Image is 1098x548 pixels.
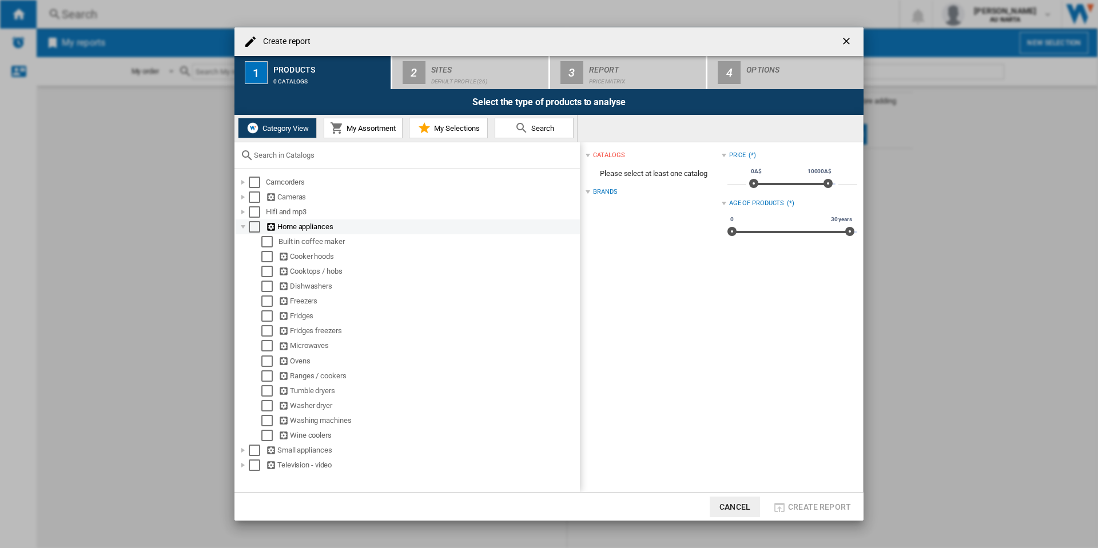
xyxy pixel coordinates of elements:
[403,61,425,84] div: 2
[749,167,763,176] span: 0A$
[279,430,578,441] div: Wine coolers
[409,118,488,138] button: My Selections
[249,191,266,203] md-checkbox: Select
[260,124,309,133] span: Category View
[841,35,854,49] ng-md-icon: getI18NText('BUTTONS.CLOSE_DIALOG')
[279,295,578,307] div: Freezers
[769,497,854,517] button: Create report
[593,151,624,160] div: catalogs
[560,61,583,84] div: 3
[266,206,578,218] div: Hifi and mp3
[261,400,279,411] md-checkbox: Select
[273,61,386,73] div: Products
[249,177,266,188] md-checkbox: Select
[593,187,617,197] div: Brands
[261,370,279,382] md-checkbox: Select
[261,266,279,277] md-checkbox: Select
[788,502,851,511] span: Create report
[266,221,578,233] div: Home appliances
[707,56,864,89] button: 4 Options
[261,325,279,337] md-checkbox: Select
[279,236,578,247] div: Built in coffee maker
[586,163,721,185] span: Please select at least one catalog
[279,266,578,277] div: Cooktops / hobs
[589,73,702,85] div: Price Matrix
[324,118,403,138] button: My Assortment
[261,281,279,292] md-checkbox: Select
[495,118,574,138] button: Search
[273,73,386,85] div: 0 catalogs
[279,340,578,351] div: Microwaves
[261,430,279,441] md-checkbox: Select
[528,124,554,133] span: Search
[266,191,578,203] div: Cameras
[249,445,266,456] md-checkbox: Select
[279,415,578,426] div: Washing machines
[261,340,279,351] md-checkbox: Select
[261,236,279,247] md-checkbox: Select
[266,445,578,456] div: Small appliances
[249,221,266,233] md-checkbox: Select
[392,56,550,89] button: 2 Sites Default profile (26)
[431,124,480,133] span: My Selections
[431,73,544,85] div: Default profile (26)
[718,61,741,84] div: 4
[550,56,707,89] button: 3 Report Price Matrix
[261,355,279,367] md-checkbox: Select
[589,61,702,73] div: Report
[344,124,396,133] span: My Assortment
[806,167,833,176] span: 10000A$
[829,215,854,224] span: 30 years
[238,118,317,138] button: Category View
[729,199,785,208] div: Age of products
[746,61,859,73] div: Options
[279,325,578,337] div: Fridges freezers
[234,56,392,89] button: 1 Products 0 catalogs
[266,177,578,188] div: Camcorders
[261,295,279,307] md-checkbox: Select
[261,415,279,426] md-checkbox: Select
[729,151,746,160] div: Price
[836,30,859,53] button: getI18NText('BUTTONS.CLOSE_DIALOG')
[266,459,578,471] div: Television - video
[249,206,266,218] md-checkbox: Select
[254,151,574,159] input: Search in Catalogs
[279,385,578,397] div: Tumble dryers
[279,400,578,411] div: Washer dryer
[234,89,864,115] div: Select the type of products to analyse
[279,251,578,262] div: Cooker hoods
[431,61,544,73] div: Sites
[710,497,760,517] button: Cancel
[729,215,735,224] span: 0
[257,36,311,47] h4: Create report
[279,355,578,367] div: Ovens
[261,251,279,262] md-checkbox: Select
[245,61,268,84] div: 1
[249,459,266,471] md-checkbox: Select
[261,385,279,397] md-checkbox: Select
[279,370,578,382] div: Ranges / cookers
[246,121,260,135] img: wiser-icon-white.png
[279,281,578,292] div: Dishwashers
[279,310,578,322] div: Fridges
[261,310,279,322] md-checkbox: Select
